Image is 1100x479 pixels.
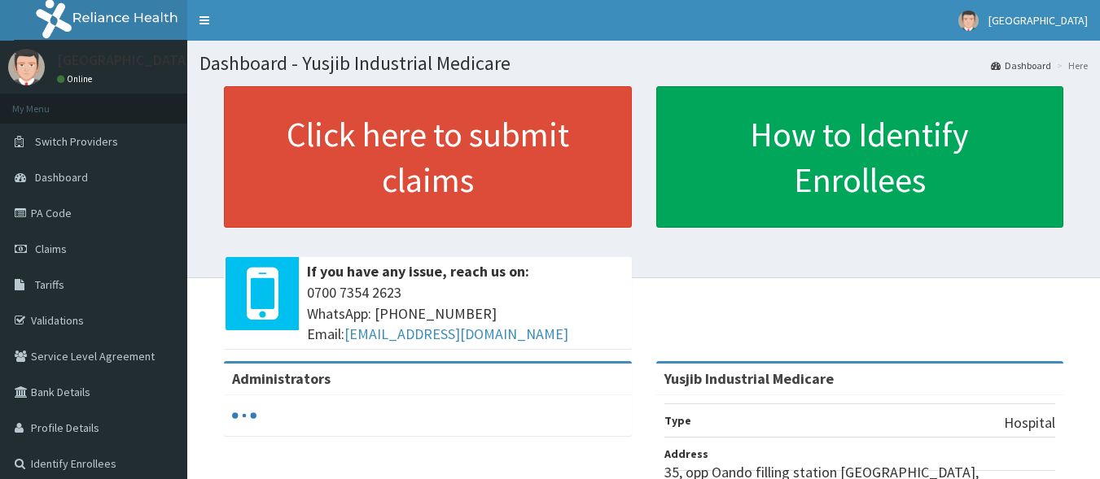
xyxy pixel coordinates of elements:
svg: audio-loading [232,403,256,428]
strong: Yusjib Industrial Medicare [664,369,834,388]
img: User Image [958,11,979,31]
span: Tariffs [35,277,64,292]
p: Hospital [1004,412,1055,433]
span: Switch Providers [35,134,118,149]
b: Administrators [232,369,331,388]
a: Dashboard [991,59,1051,72]
b: If you have any issue, reach us on: [307,262,529,281]
span: Dashboard [35,170,88,185]
span: Claims [35,242,67,256]
p: [GEOGRAPHIC_DATA] [57,53,191,67]
span: [GEOGRAPHIC_DATA] [988,13,1088,28]
span: 0700 7354 2623 WhatsApp: [PHONE_NUMBER] Email: [307,282,624,345]
a: [EMAIL_ADDRESS][DOMAIN_NAME] [344,324,568,343]
a: How to Identify Enrollees [656,86,1064,228]
h1: Dashboard - Yusjib Industrial Medicare [199,53,1088,74]
img: User Image [8,49,45,85]
b: Type [664,413,691,428]
b: Address [664,446,708,461]
a: Online [57,73,96,85]
li: Here [1053,59,1088,72]
a: Click here to submit claims [224,86,632,228]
